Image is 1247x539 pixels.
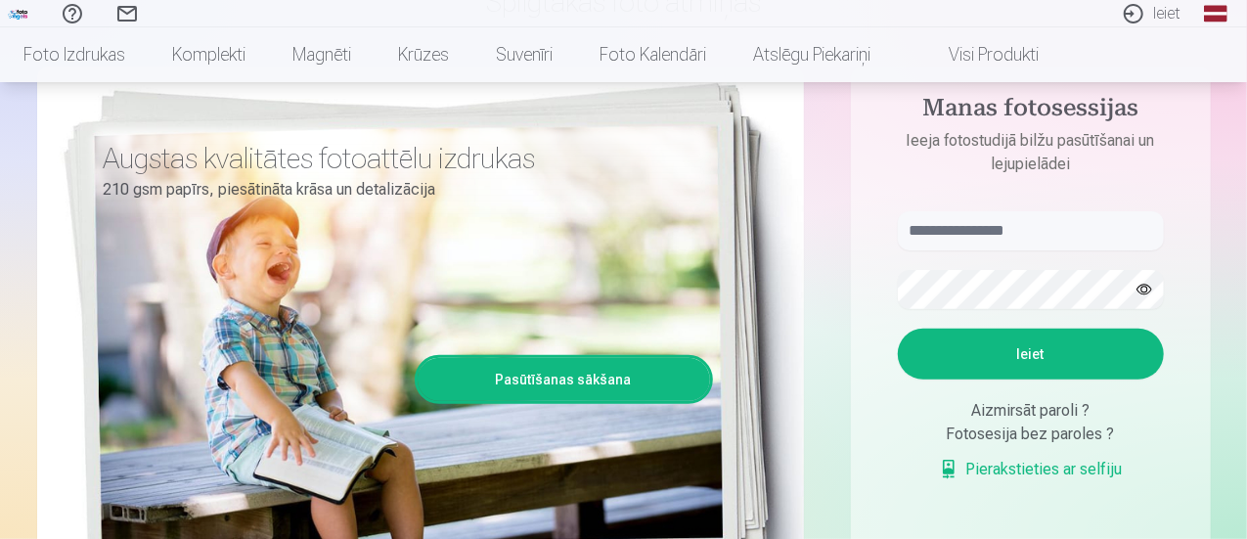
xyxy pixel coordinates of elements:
[104,176,698,203] p: 210 gsm papīrs, piesātināta krāsa un detalizācija
[375,27,472,82] a: Krūzes
[104,141,698,176] h3: Augstas kvalitātes fotoattēlu izdrukas
[898,423,1164,446] div: Fotosesija bez paroles ?
[472,27,576,82] a: Suvenīri
[576,27,730,82] a: Foto kalendāri
[149,27,269,82] a: Komplekti
[898,399,1164,423] div: Aizmirsāt paroli ?
[418,358,710,401] a: Pasūtīšanas sākšana
[269,27,375,82] a: Magnēti
[878,94,1183,129] h4: Manas fotosessijas
[8,8,29,20] img: /fa1
[878,129,1183,176] p: Ieeja fotostudijā bilžu pasūtīšanai un lejupielādei
[939,458,1123,481] a: Pierakstieties ar selfiju
[894,27,1062,82] a: Visi produkti
[898,329,1164,380] button: Ieiet
[730,27,894,82] a: Atslēgu piekariņi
